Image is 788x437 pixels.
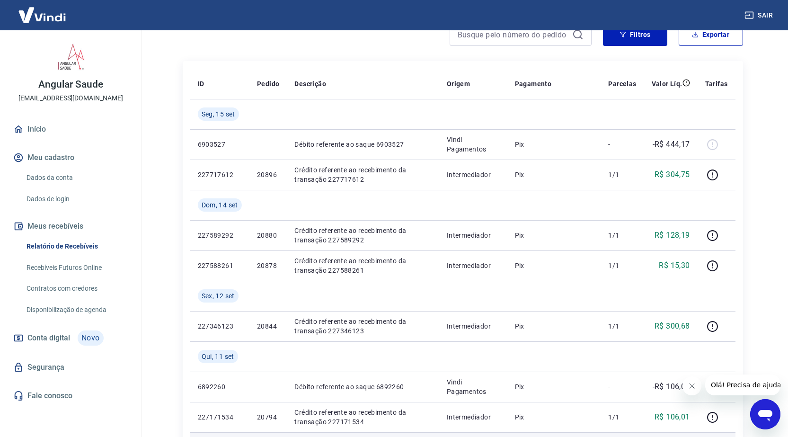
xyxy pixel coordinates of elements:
p: Intermediador [447,231,500,240]
a: Recebíveis Futuros Online [23,258,130,277]
p: 227717612 [198,170,242,179]
p: 1/1 [608,170,636,179]
p: Tarifas [705,79,728,89]
a: Conta digitalNovo [11,327,130,349]
p: Débito referente ao saque 6892260 [294,382,431,392]
button: Filtros [603,23,667,46]
span: Novo [78,330,104,346]
p: - [608,140,636,149]
p: Pix [515,321,593,331]
p: Pix [515,170,593,179]
a: Relatório de Recebíveis [23,237,130,256]
img: Vindi [11,0,73,29]
p: Parcelas [608,79,636,89]
p: 227346123 [198,321,242,331]
span: Olá! Precisa de ajuda? [6,7,80,14]
p: -R$ 444,17 [653,139,690,150]
p: 20880 [257,231,279,240]
p: Crédito referente ao recebimento da transação 227588261 [294,256,431,275]
p: Valor Líq. [652,79,682,89]
p: Vindi Pagamentos [447,377,500,396]
p: R$ 15,30 [659,260,690,271]
p: Pix [515,412,593,422]
p: Pix [515,382,593,392]
iframe: Botão para abrir a janela de mensagens [750,399,780,429]
span: Seg, 15 set [202,109,235,119]
button: Meus recebíveis [11,216,130,237]
p: 1/1 [608,412,636,422]
p: 227171534 [198,412,242,422]
p: Crédito referente ao recebimento da transação 227346123 [294,317,431,336]
p: Intermediador [447,261,500,270]
p: 1/1 [608,231,636,240]
a: Dados da conta [23,168,130,187]
span: Conta digital [27,331,70,345]
p: 20878 [257,261,279,270]
p: [EMAIL_ADDRESS][DOMAIN_NAME] [18,93,123,103]
p: 227589292 [198,231,242,240]
p: 20794 [257,412,279,422]
button: Meu cadastro [11,147,130,168]
p: Vindi Pagamentos [447,135,500,154]
p: 20896 [257,170,279,179]
p: 20844 [257,321,279,331]
p: R$ 128,19 [655,230,690,241]
span: Qui, 11 set [202,352,234,361]
p: 1/1 [608,261,636,270]
p: R$ 106,01 [655,411,690,423]
p: Crédito referente ao recebimento da transação 227589292 [294,226,431,245]
a: Disponibilização de agenda [23,300,130,320]
p: Intermediador [447,321,500,331]
p: 1/1 [608,321,636,331]
a: Segurança [11,357,130,378]
img: 45a4dbe8-9df9-416d-970c-a854dddb586c.jpeg [52,38,90,76]
iframe: Fechar mensagem [682,376,701,395]
button: Exportar [679,23,743,46]
a: Contratos com credores [23,279,130,298]
p: ID [198,79,204,89]
p: Débito referente ao saque 6903527 [294,140,431,149]
p: Origem [447,79,470,89]
span: Sex, 12 set [202,291,235,301]
span: Dom, 14 set [202,200,238,210]
p: Pedido [257,79,279,89]
p: Crédito referente ao recebimento da transação 227171534 [294,408,431,427]
input: Busque pelo número do pedido [458,27,568,42]
p: 6892260 [198,382,242,392]
p: - [608,382,636,392]
p: Intermediador [447,170,500,179]
p: Pix [515,231,593,240]
a: Fale conosco [11,385,130,406]
a: Dados de login [23,189,130,209]
a: Início [11,119,130,140]
button: Sair [743,7,777,24]
p: -R$ 106,01 [653,381,690,392]
p: R$ 304,75 [655,169,690,180]
p: Crédito referente ao recebimento da transação 227717612 [294,165,431,184]
p: 6903527 [198,140,242,149]
p: Pagamento [515,79,552,89]
p: Intermediador [447,412,500,422]
p: Pix [515,140,593,149]
p: 227588261 [198,261,242,270]
p: Descrição [294,79,326,89]
p: Pix [515,261,593,270]
p: Angular Saude [38,80,103,89]
iframe: Mensagem da empresa [705,375,780,395]
p: R$ 300,68 [655,321,690,332]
